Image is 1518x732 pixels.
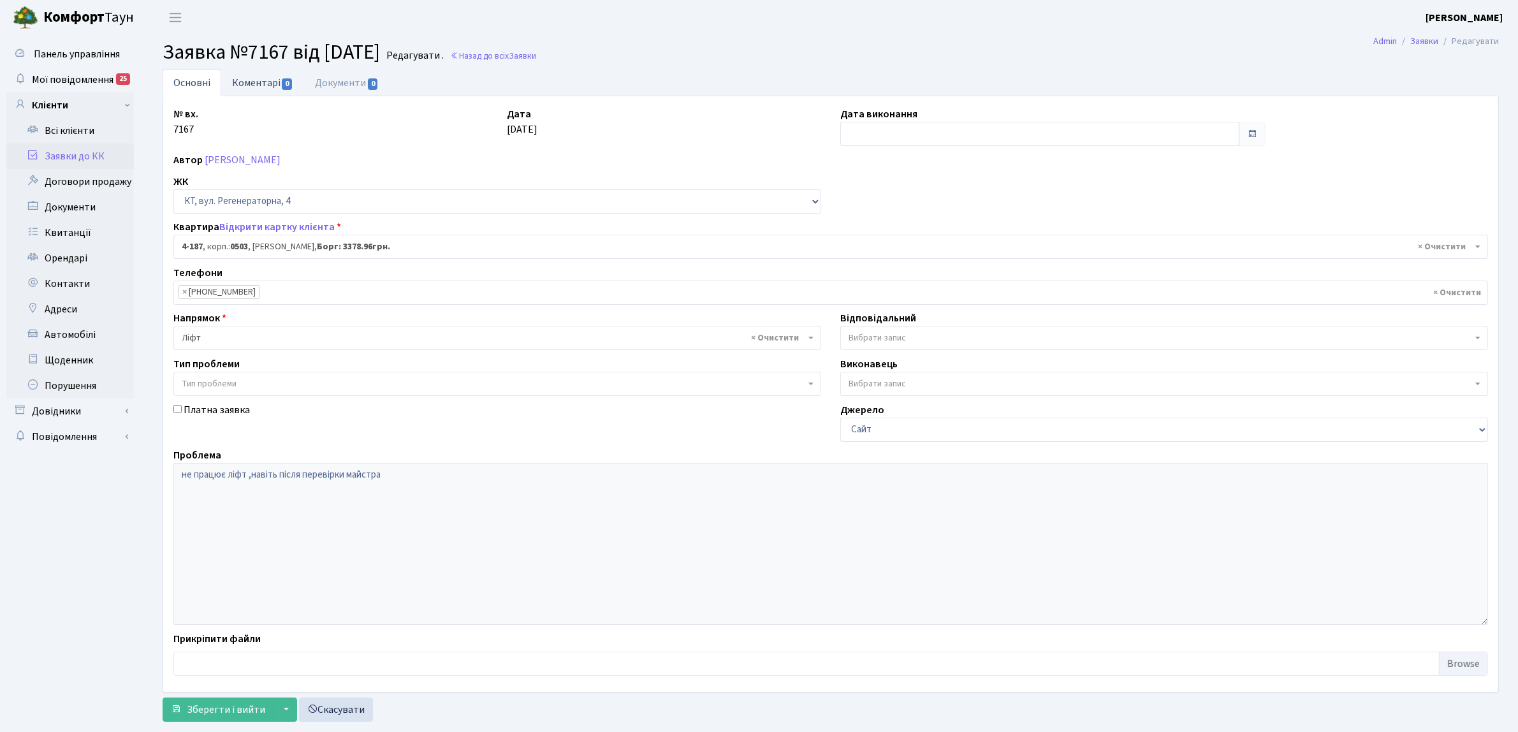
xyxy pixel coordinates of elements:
[507,106,531,122] label: Дата
[182,332,805,344] span: Ліфт
[173,631,261,647] label: Прикріпити файли
[173,219,341,235] label: Квартира
[205,153,281,167] a: [PERSON_NAME]
[6,169,134,194] a: Договори продажу
[116,73,130,85] div: 25
[163,698,274,722] button: Зберегти і вийти
[840,356,898,372] label: Виконавець
[849,332,906,344] span: Вибрати запис
[849,377,906,390] span: Вибрати запис
[282,78,292,90] span: 0
[299,698,373,722] a: Скасувати
[32,73,113,87] span: Мої повідомлення
[509,50,536,62] span: Заявки
[1373,34,1397,48] a: Admin
[1438,34,1499,48] li: Редагувати
[6,220,134,245] a: Квитанції
[6,118,134,143] a: Всі клієнти
[6,92,134,118] a: Клієнти
[751,332,799,344] span: Видалити всі елементи
[6,348,134,373] a: Щоденник
[1426,10,1503,26] a: [PERSON_NAME]
[173,174,188,189] label: ЖК
[317,240,390,253] b: Борг: 3378.96грн.
[6,194,134,220] a: Документи
[6,322,134,348] a: Автомобілі
[6,41,134,67] a: Панель управління
[43,7,105,27] b: Комфорт
[304,70,390,96] a: Документи
[6,67,134,92] a: Мої повідомлення25
[384,50,444,62] small: Редагувати .
[173,106,198,122] label: № вх.
[178,285,260,299] li: 098-874-74-74
[6,399,134,424] a: Довідники
[159,7,191,28] button: Переключити навігацію
[1354,28,1518,55] nav: breadcrumb
[219,220,335,234] a: Відкрити картку клієнта
[43,7,134,29] span: Таун
[1418,240,1466,253] span: Видалити всі елементи
[173,265,223,281] label: Телефони
[6,245,134,271] a: Орендарі
[182,286,187,298] span: ×
[164,106,497,146] div: 7167
[173,152,203,168] label: Автор
[173,311,226,326] label: Напрямок
[840,106,917,122] label: Дата виконання
[1410,34,1438,48] a: Заявки
[368,78,378,90] span: 0
[6,373,134,399] a: Порушення
[840,402,884,418] label: Джерело
[173,326,821,350] span: Ліфт
[6,424,134,450] a: Повідомлення
[163,38,380,67] span: Заявка №7167 від [DATE]
[184,402,250,418] label: Платна заявка
[173,463,1488,625] textarea: не працює ліфт ,навіть після перевірки майстра
[182,240,1472,253] span: <b>4-187</b>, корп.: <b>0503</b>, Кичак Артем Іванович, <b>Борг: 3378.96грн.</b>
[840,311,916,326] label: Відповідальний
[6,296,134,322] a: Адреси
[450,50,536,62] a: Назад до всіхЗаявки
[182,240,203,253] b: 4-187
[173,448,221,463] label: Проблема
[221,70,304,96] a: Коментарі
[163,70,221,96] a: Основні
[1426,11,1503,25] b: [PERSON_NAME]
[13,5,38,31] img: logo.png
[6,143,134,169] a: Заявки до КК
[230,240,248,253] b: 0503
[1433,286,1481,299] span: Видалити всі елементи
[173,356,240,372] label: Тип проблеми
[497,106,831,146] div: [DATE]
[187,703,265,717] span: Зберегти і вийти
[173,235,1488,259] span: <b>4-187</b>, корп.: <b>0503</b>, Кичак Артем Іванович, <b>Борг: 3378.96грн.</b>
[34,47,120,61] span: Панель управління
[182,377,237,390] span: Тип проблеми
[6,271,134,296] a: Контакти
